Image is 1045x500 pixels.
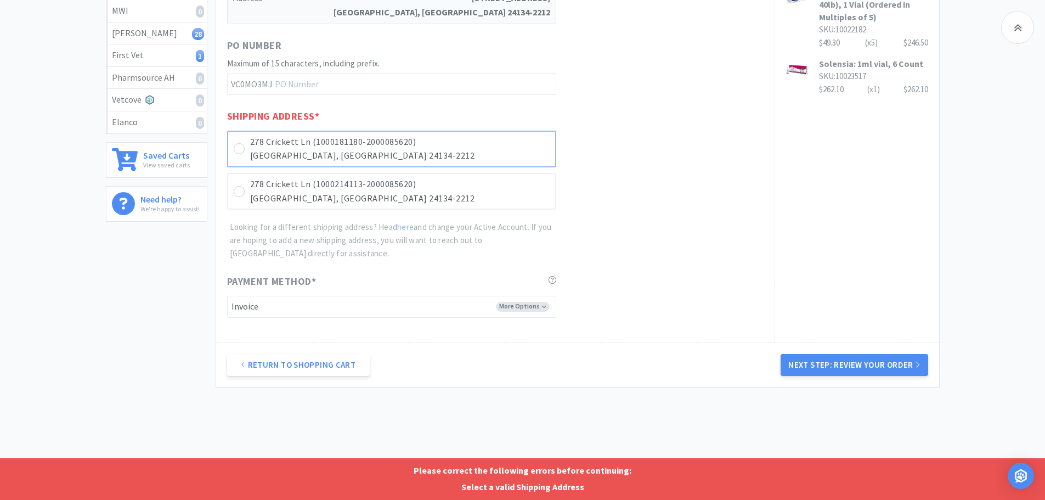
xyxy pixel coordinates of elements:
i: 0 [196,5,204,18]
div: (x 1 ) [867,83,880,96]
div: Elanco [112,115,201,130]
h6: Saved Carts [143,148,190,160]
div: First Vet [112,48,201,63]
i: 0 [196,117,204,129]
a: Pharmsource AH0 [106,67,207,89]
input: PO Number [227,73,556,95]
div: Vetcove [112,93,201,107]
p: [GEOGRAPHIC_DATA], [GEOGRAPHIC_DATA] 24134-2212 [250,192,550,206]
button: Next Step: Review Your Order [781,354,928,376]
span: PO Number [227,38,282,54]
p: Select a valid Shipping Address [3,480,1042,495]
i: 0 [196,72,204,85]
i: 0 [196,94,204,106]
div: $49.30 [819,36,928,49]
a: Saved CartsView saved carts [106,142,207,178]
span: SKU: 10022182 [819,24,866,35]
p: 278 Crickett Ln (1000214113-2000085620) [250,177,550,192]
h3: Solensia: 1ml vial, 6 Count [819,58,928,70]
span: Payment Method * [227,274,317,290]
div: MWI [112,4,201,18]
div: (x 5 ) [865,36,878,49]
a: Elanco0 [106,111,207,133]
h6: Need help? [140,192,200,204]
a: [PERSON_NAME]28 [106,23,207,45]
p: [GEOGRAPHIC_DATA], [GEOGRAPHIC_DATA] 24134-2212 [250,149,550,163]
a: Return to Shopping Cart [227,354,370,376]
div: $246.50 [903,36,928,49]
div: Open Intercom Messenger [1008,463,1034,489]
span: SKU: 10023517 [819,71,866,81]
span: VC0MO3MJ [227,74,275,94]
img: 77f230a4f4b04af59458bd3fed6a6656_494019.png [786,58,808,80]
p: Looking for a different shipping address? Head and change your Active Account. If you are hoping ... [230,221,556,260]
a: First Vet1 [106,44,207,67]
p: 278 Crickett Ln (1000181180-2000085620) [250,135,550,149]
div: $262.10 [819,83,928,96]
i: 28 [192,28,204,40]
a: here [397,222,414,232]
span: Shipping Address * [227,109,320,125]
span: Maximum of 15 characters, including prefix. [227,58,380,69]
p: We're happy to assist! [140,204,200,214]
a: Vetcove0 [106,89,207,111]
p: View saved carts [143,160,190,170]
i: 1 [196,50,204,62]
div: $262.10 [903,83,928,96]
div: Pharmsource AH [112,71,201,85]
div: [PERSON_NAME] [112,26,201,41]
strong: Please correct the following errors before continuing: [414,465,631,476]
